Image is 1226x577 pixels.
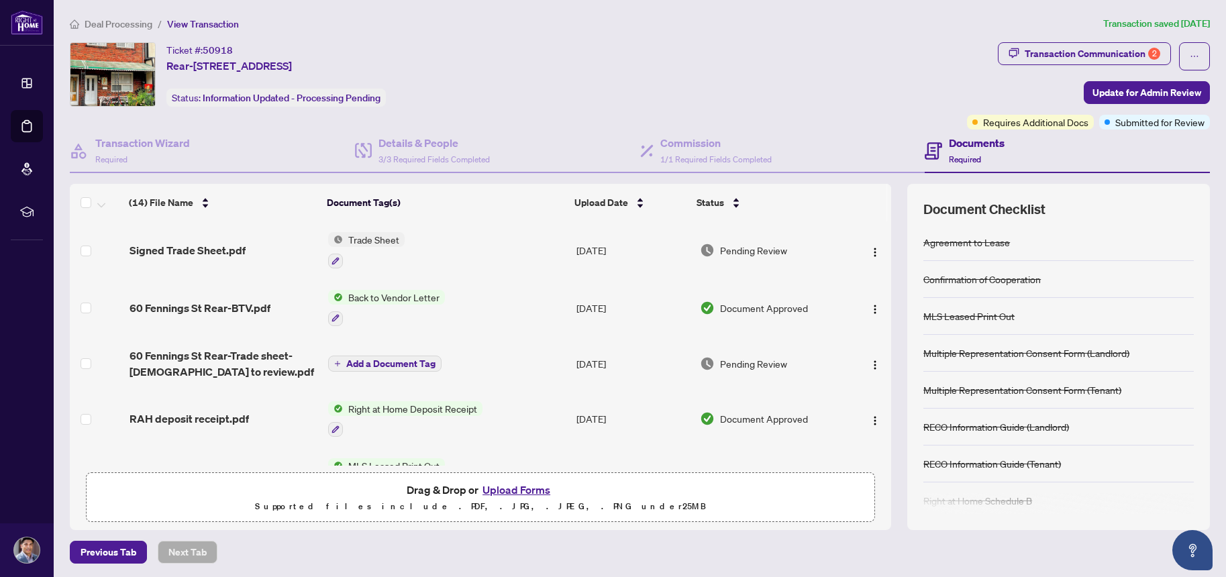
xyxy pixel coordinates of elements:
div: Agreement to Lease [923,235,1010,250]
li: / [158,16,162,32]
td: [DATE] [571,390,694,448]
button: Logo [864,297,886,319]
td: [DATE] [571,221,694,279]
span: Document Approved [720,411,808,426]
span: Pending Review [720,243,787,258]
div: Status: [166,89,386,107]
span: 50918 [203,44,233,56]
button: Status IconMLS Leased Print Out [328,458,445,494]
img: Profile Icon [14,537,40,563]
button: Transaction Communication2 [998,42,1171,65]
div: Transaction Communication [1025,43,1160,64]
button: Logo [864,353,886,374]
div: RECO Information Guide (Landlord) [923,419,1069,434]
span: ellipsis [1190,52,1199,61]
td: [DATE] [571,448,694,505]
button: Next Tab [158,541,217,564]
div: MLS Leased Print Out [923,309,1015,323]
span: 60 Fennings St Rear-BTV.pdf [130,300,270,316]
button: Previous Tab [70,541,147,564]
button: Logo [864,240,886,261]
span: Pending Review [720,356,787,371]
th: Upload Date [569,184,691,221]
div: Multiple Representation Consent Form (Landlord) [923,346,1129,360]
span: Required [949,154,981,164]
th: (14) File Name [123,184,321,221]
img: Logo [870,247,880,258]
span: plus [334,360,341,367]
button: Status IconRight at Home Deposit Receipt [328,401,482,437]
img: logo [11,10,43,35]
span: 60 Fennings St Rear-Trade sheet-[DEMOGRAPHIC_DATA] to review.pdf [130,348,317,380]
span: Required [95,154,127,164]
button: Status IconBack to Vendor Letter [328,290,445,326]
span: Back to Vendor Letter [343,290,445,305]
span: Add a Document Tag [346,359,436,368]
button: Upload Forms [478,481,554,499]
img: Document Status [700,411,715,426]
span: Right at Home Deposit Receipt [343,401,482,416]
span: Trade Sheet [343,232,405,247]
span: 3/3 Required Fields Completed [378,154,490,164]
span: Requires Additional Docs [983,115,1088,129]
span: (14) File Name [129,195,193,210]
span: Signed Trade Sheet.pdf [130,242,246,258]
p: Supported files include .PDF, .JPG, .JPEG, .PNG under 25 MB [95,499,866,515]
span: 1/1 Required Fields Completed [660,154,772,164]
img: Document Status [700,243,715,258]
span: Document Checklist [923,200,1045,219]
span: Status [697,195,724,210]
img: Logo [870,415,880,426]
div: Ticket #: [166,42,233,58]
button: Add a Document Tag [328,356,442,372]
img: Document Status [700,301,715,315]
h4: Commission [660,135,772,151]
img: Status Icon [328,458,343,473]
img: Status Icon [328,232,343,247]
span: Deal Processing [85,18,152,30]
span: Information Updated - Processing Pending [203,92,380,104]
button: Status IconTrade Sheet [328,232,405,268]
div: RECO Information Guide (Tenant) [923,456,1061,471]
th: Document Tag(s) [321,184,569,221]
div: 2 [1148,48,1160,60]
span: Drag & Drop orUpload FormsSupported files include .PDF, .JPG, .JPEG, .PNG under25MB [87,473,874,523]
div: Multiple Representation Consent Form (Tenant) [923,382,1121,397]
td: [DATE] [571,337,694,390]
img: IMG-C12341813_1.jpg [70,43,155,106]
img: Document Status [700,356,715,371]
span: Document Approved [720,301,808,315]
span: Drag & Drop or [407,481,554,499]
img: Logo [870,360,880,370]
div: Confirmation of Cooperation [923,272,1041,286]
img: Status Icon [328,290,343,305]
th: Status [691,184,844,221]
span: home [70,19,79,29]
span: Previous Tab [81,541,136,563]
img: Status Icon [328,401,343,416]
span: RAH deposit receipt.pdf [130,411,249,427]
span: View Transaction [167,18,239,30]
td: [DATE] [571,279,694,337]
span: Submitted for Review [1115,115,1205,129]
span: Upload Date [574,195,628,210]
button: Add a Document Tag [328,355,442,372]
h4: Details & People [378,135,490,151]
article: Transaction saved [DATE] [1103,16,1210,32]
span: MLS Leased Print Out [343,458,445,473]
span: Update for Admin Review [1092,82,1201,103]
button: Update for Admin Review [1084,81,1210,104]
h4: Documents [949,135,1005,151]
button: Open asap [1172,530,1213,570]
span: Rear-[STREET_ADDRESS] [166,58,292,74]
button: Logo [864,408,886,429]
img: Logo [870,304,880,315]
h4: Transaction Wizard [95,135,190,151]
